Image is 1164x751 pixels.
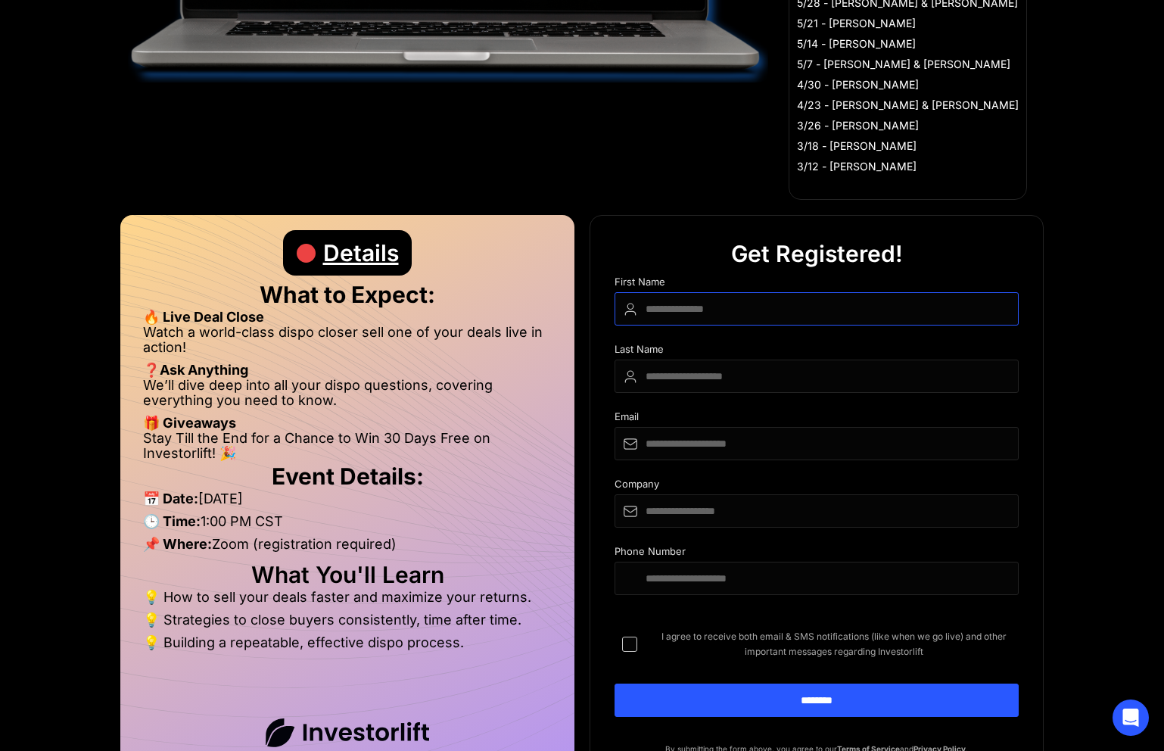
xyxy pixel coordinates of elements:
[143,415,236,431] strong: 🎁 Giveaways
[143,513,201,529] strong: 🕒 Time:
[143,635,552,650] li: 💡 Building a repeatable, effective dispo process.
[143,309,264,325] strong: 🔥 Live Deal Close
[143,537,552,559] li: Zoom (registration required)
[143,431,552,461] li: Stay Till the End for a Chance to Win 30 Days Free on Investorlift! 🎉
[615,276,1019,292] div: First Name
[615,344,1019,360] div: Last Name
[1113,700,1149,736] div: Open Intercom Messenger
[143,325,552,363] li: Watch a world-class dispo closer sell one of your deals live in action!
[143,590,552,612] li: 💡 How to sell your deals faster and maximize your returns.
[649,629,1019,659] span: I agree to receive both email & SMS notifications (like when we go live) and other important mess...
[323,230,399,276] div: Details
[615,478,1019,494] div: Company
[615,546,1019,562] div: Phone Number
[143,362,248,378] strong: ❓Ask Anything
[143,612,552,635] li: 💡 Strategies to close buyers consistently, time after time.
[143,567,552,582] h2: What You'll Learn
[143,491,552,514] li: [DATE]
[260,281,435,308] strong: What to Expect:
[143,514,552,537] li: 1:00 PM CST
[615,411,1019,427] div: Email
[615,276,1019,741] form: DIspo Day Main Form
[143,491,198,506] strong: 📅 Date:
[731,231,903,276] div: Get Registered!
[143,378,552,416] li: We’ll dive deep into all your dispo questions, covering everything you need to know.
[272,463,424,490] strong: Event Details:
[143,536,212,552] strong: 📌 Where:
